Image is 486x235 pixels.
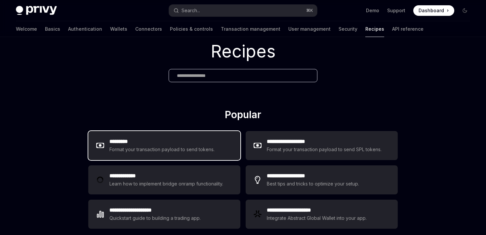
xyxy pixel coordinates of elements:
div: Quickstart guide to building a trading app. [109,214,201,222]
img: dark logo [16,6,57,15]
div: Format your transaction payload to send tokens. [109,146,215,153]
a: **** ****Format your transaction payload to send tokens. [88,131,240,160]
div: Learn how to implement bridge onramp functionality. [109,180,225,188]
a: Connectors [135,21,162,37]
div: Search... [182,7,200,15]
a: Support [387,7,405,14]
span: ⌘ K [306,8,313,13]
a: Welcome [16,21,37,37]
a: Demo [366,7,379,14]
span: Dashboard [419,7,444,14]
button: Open search [169,5,317,17]
div: Format your transaction payload to send SPL tokens. [267,146,382,153]
h2: Popular [88,109,398,123]
a: Policies & controls [170,21,213,37]
a: Recipes [365,21,384,37]
a: Basics [45,21,60,37]
div: Integrate Abstract Global Wallet into your app. [267,214,367,222]
a: Authentication [68,21,102,37]
a: Wallets [110,21,127,37]
a: Dashboard [413,5,454,16]
a: API reference [392,21,424,37]
a: User management [288,21,331,37]
div: Best tips and tricks to optimize your setup. [267,180,360,188]
a: Transaction management [221,21,280,37]
button: Toggle dark mode [460,5,470,16]
a: **** **** ***Learn how to implement bridge onramp functionality. [88,165,240,194]
a: Security [339,21,357,37]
